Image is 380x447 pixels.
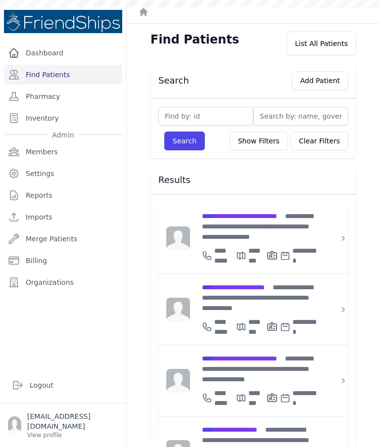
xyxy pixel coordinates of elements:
img: person-242608b1a05df3501eefc295dc1bc67a.jpg [166,226,190,250]
button: Search [164,132,205,150]
button: Show Filters [230,132,288,150]
button: Clear Filters [290,132,348,150]
a: Imports [4,207,122,227]
h1: Find Patients [150,32,239,47]
input: Search by: name, government id or phone [253,107,348,126]
a: Inventory [4,108,122,128]
a: Billing [4,251,122,270]
input: Find by: id [158,107,253,126]
h3: Search [158,75,189,87]
img: person-242608b1a05df3501eefc295dc1bc67a.jpg [166,369,190,393]
img: Medical Missions EMR [4,10,122,33]
a: Pharmacy [4,87,122,106]
a: Settings [4,164,122,183]
a: Reports [4,185,122,205]
span: Admin [48,130,78,140]
a: Find Patients [4,65,122,85]
div: List All Patients [286,32,356,55]
a: Dashboard [4,43,122,63]
a: [EMAIL_ADDRESS][DOMAIN_NAME] View profile [8,411,118,439]
a: Merge Patients [4,229,122,249]
p: [EMAIL_ADDRESS][DOMAIN_NAME] [27,411,118,431]
p: View profile [27,431,118,439]
h3: Results [158,174,348,186]
a: Organizations [4,272,122,292]
button: Add Patient [292,71,348,90]
a: Members [4,142,122,162]
a: Logout [8,375,118,395]
img: person-242608b1a05df3501eefc295dc1bc67a.jpg [166,298,190,321]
